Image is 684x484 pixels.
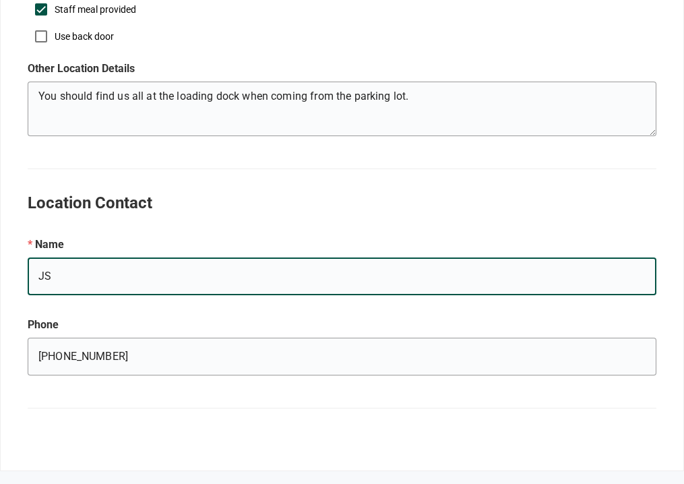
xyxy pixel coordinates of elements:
textarea: You should find us all at the loading dock when coming from the parking lot. [28,87,656,135]
label: Use back door [55,30,114,43]
p: Phone [28,317,656,333]
h2: Location Contact [28,191,656,215]
label: Staff meal provided [55,3,136,16]
p: Name [28,237,656,253]
p: Other Location Details [28,61,656,77]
